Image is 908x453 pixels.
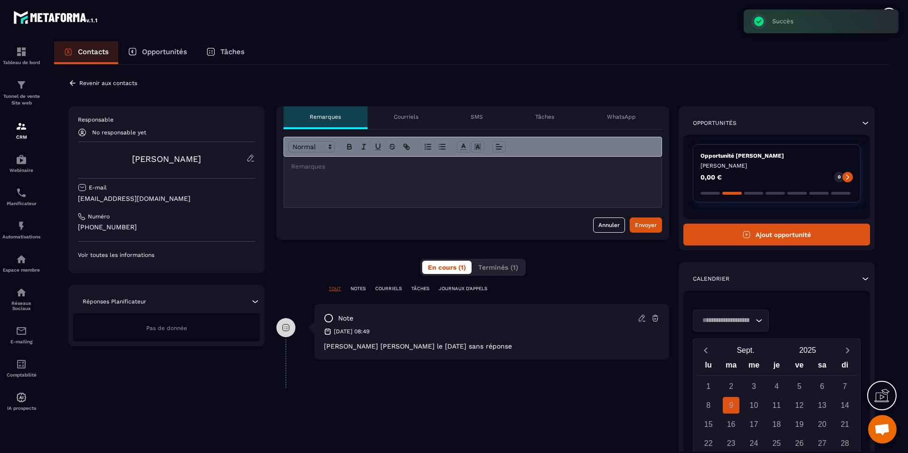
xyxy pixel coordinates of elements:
button: Terminés (1) [473,261,524,274]
div: 6 [814,378,831,395]
p: NOTES [350,285,366,292]
div: 28 [837,435,853,452]
span: Pas de donnée [146,325,187,331]
p: Opportunités [693,119,737,127]
p: [PERSON_NAME] [700,162,853,170]
p: SMS [471,113,483,121]
p: Automatisations [2,234,40,239]
p: Responsable [78,116,255,123]
input: Search for option [699,315,753,326]
img: formation [16,46,27,57]
p: [EMAIL_ADDRESS][DOMAIN_NAME] [78,194,255,203]
div: sa [811,359,833,375]
p: Opportunités [142,47,187,56]
p: Tableau de bord [2,60,40,65]
a: automationsautomationsWebinaire [2,147,40,180]
p: TÂCHES [411,285,429,292]
a: formationformationCRM [2,113,40,147]
p: Courriels [394,113,418,121]
div: ma [720,359,743,375]
p: Espace membre [2,267,40,273]
p: [PERSON_NAME] [PERSON_NAME] le [DATE] sans réponse [324,342,660,350]
div: 22 [700,435,717,452]
p: 0,00 € [700,174,722,180]
div: ve [788,359,811,375]
div: 17 [746,416,762,433]
button: Envoyer [630,217,662,233]
div: 21 [837,416,853,433]
div: me [743,359,766,375]
p: [DATE] 08:49 [334,328,369,335]
p: Tunnel de vente Site web [2,93,40,106]
button: Ajout opportunité [683,224,870,245]
div: Ouvrir le chat [868,415,897,444]
p: COURRIELS [375,285,402,292]
div: je [765,359,788,375]
img: automations [16,254,27,265]
a: Contacts [54,41,118,64]
div: 1 [700,378,717,395]
div: 19 [791,416,808,433]
p: E-mailing [2,339,40,344]
div: 27 [814,435,831,452]
img: formation [16,121,27,132]
div: 11 [768,397,785,414]
p: Calendrier [693,275,729,283]
div: Search for option [693,310,769,331]
img: automations [16,220,27,232]
div: 25 [768,435,785,452]
p: Opportunité [PERSON_NAME] [700,152,853,160]
p: Voir toutes les informations [78,251,255,259]
div: 8 [700,397,717,414]
div: 7 [837,378,853,395]
span: En cours (1) [428,264,466,271]
div: 15 [700,416,717,433]
img: social-network [16,287,27,298]
div: 16 [723,416,739,433]
a: Opportunités [118,41,197,64]
button: Annuler [593,217,625,233]
p: [PHONE_NUMBER] [78,223,255,232]
p: Tâches [220,47,245,56]
button: Next month [839,344,856,357]
p: E-mail [89,184,107,191]
img: email [16,325,27,337]
img: accountant [16,359,27,370]
div: 5 [791,378,808,395]
img: formation [16,79,27,91]
div: 26 [791,435,808,452]
div: di [833,359,856,375]
a: social-networksocial-networkRéseaux Sociaux [2,280,40,318]
a: [PERSON_NAME] [132,154,201,164]
div: 4 [768,378,785,395]
p: Webinaire [2,168,40,173]
button: En cours (1) [422,261,472,274]
p: WhatsApp [607,113,636,121]
div: 23 [723,435,739,452]
div: 20 [814,416,831,433]
div: 13 [814,397,831,414]
a: formationformationTunnel de vente Site web [2,72,40,113]
div: 14 [837,397,853,414]
span: Terminés (1) [478,264,518,271]
p: Contacts [78,47,109,56]
p: Planificateur [2,201,40,206]
div: 24 [746,435,762,452]
div: 18 [768,416,785,433]
p: Remarques [310,113,341,121]
a: formationformationTableau de bord [2,39,40,72]
p: Tâches [535,113,554,121]
p: JOURNAUX D'APPELS [439,285,487,292]
p: 0 [838,174,841,180]
p: note [338,314,353,323]
p: Numéro [88,213,110,220]
p: No responsable yet [92,129,146,136]
img: logo [13,9,99,26]
div: 2 [723,378,739,395]
a: accountantaccountantComptabilité [2,351,40,385]
a: Tâches [197,41,254,64]
img: automations [16,392,27,403]
div: lu [697,359,720,375]
a: schedulerschedulerPlanificateur [2,180,40,213]
p: Réponses Planificateur [83,298,146,305]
